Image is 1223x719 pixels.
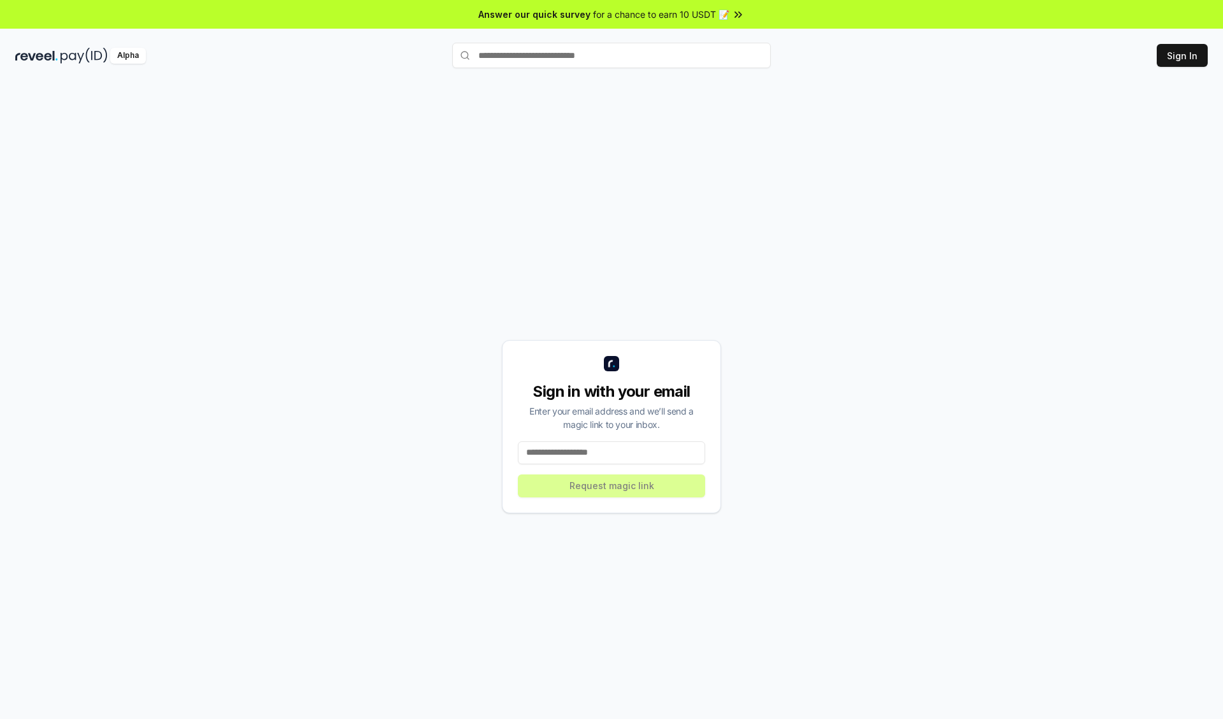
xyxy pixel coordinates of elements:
div: Alpha [110,48,146,64]
div: Sign in with your email [518,381,705,402]
img: reveel_dark [15,48,58,64]
img: pay_id [61,48,108,64]
span: for a chance to earn 10 USDT 📝 [593,8,729,21]
div: Enter your email address and we’ll send a magic link to your inbox. [518,404,705,431]
img: logo_small [604,356,619,371]
span: Answer our quick survey [478,8,590,21]
button: Sign In [1157,44,1208,67]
